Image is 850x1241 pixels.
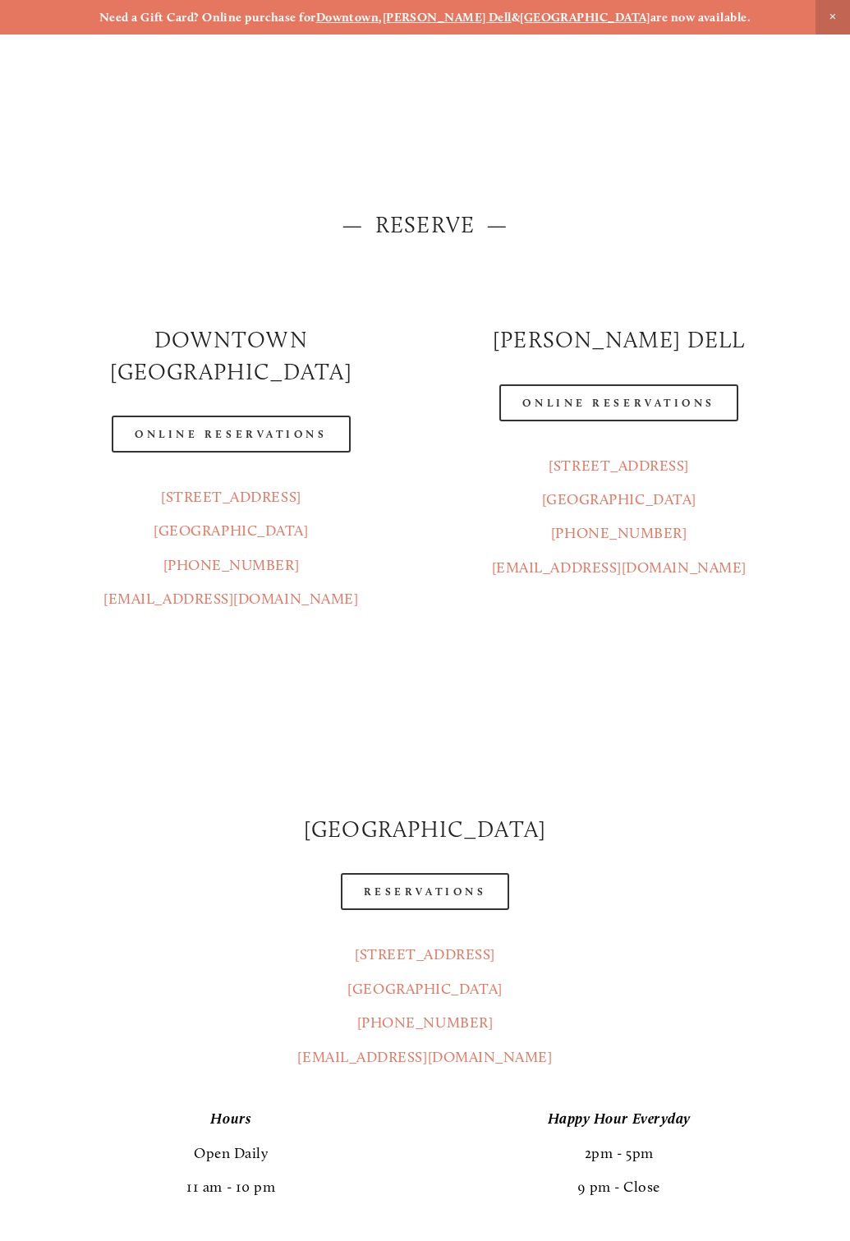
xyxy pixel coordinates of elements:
a: Reservations [341,873,510,910]
a: [GEOGRAPHIC_DATA] [542,490,696,508]
a: [STREET_ADDRESS] [161,488,301,506]
a: Downtown [316,10,379,25]
a: [GEOGRAPHIC_DATA] [154,522,308,540]
a: [PERSON_NAME] Dell [383,10,512,25]
strong: Need a Gift Card? Online purchase for [99,10,316,25]
h2: — Reserve — [51,209,799,241]
h2: [GEOGRAPHIC_DATA] [51,814,799,845]
a: [GEOGRAPHIC_DATA] [520,10,650,25]
a: [STREET_ADDRESS] [549,457,689,475]
h2: [PERSON_NAME] DELL [439,324,799,356]
a: [STREET_ADDRESS][GEOGRAPHIC_DATA] [347,945,502,997]
a: Online Reservations [499,384,737,421]
a: [PHONE_NUMBER] [357,1013,494,1032]
a: [PHONE_NUMBER] [163,556,300,574]
a: [EMAIL_ADDRESS][DOMAIN_NAME] [492,558,747,577]
a: [EMAIL_ADDRESS][DOMAIN_NAME] [297,1048,552,1066]
a: Online Reservations [112,416,350,453]
p: Open Daily 11 am - 10 pm [51,1102,411,1204]
h2: Downtown [GEOGRAPHIC_DATA] [51,324,411,388]
strong: & [512,10,520,25]
p: 2pm - 5pm 9 pm - Close [439,1102,799,1204]
strong: are now available. [650,10,751,25]
a: [EMAIL_ADDRESS][DOMAIN_NAME] [103,590,358,608]
em: Hours [210,1110,251,1128]
em: Happy Hour Everyday [548,1110,691,1128]
a: [PHONE_NUMBER] [551,524,687,542]
strong: , [379,10,382,25]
